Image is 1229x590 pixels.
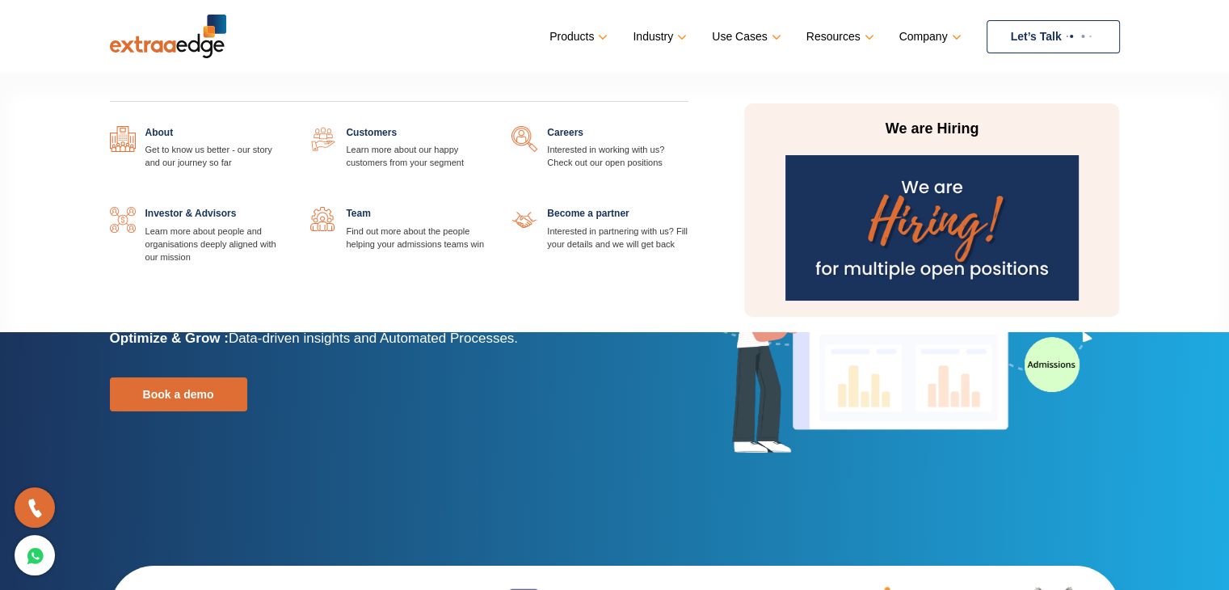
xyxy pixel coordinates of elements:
[110,377,247,411] a: Book a demo
[712,25,777,48] a: Use Cases
[633,25,684,48] a: Industry
[229,331,518,346] span: Data-driven insights and Automated Processes.
[780,120,1084,139] p: We are Hiring
[110,331,229,346] b: Optimize & Grow :
[549,25,604,48] a: Products
[806,25,871,48] a: Resources
[987,20,1120,53] a: Let’s Talk
[899,25,958,48] a: Company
